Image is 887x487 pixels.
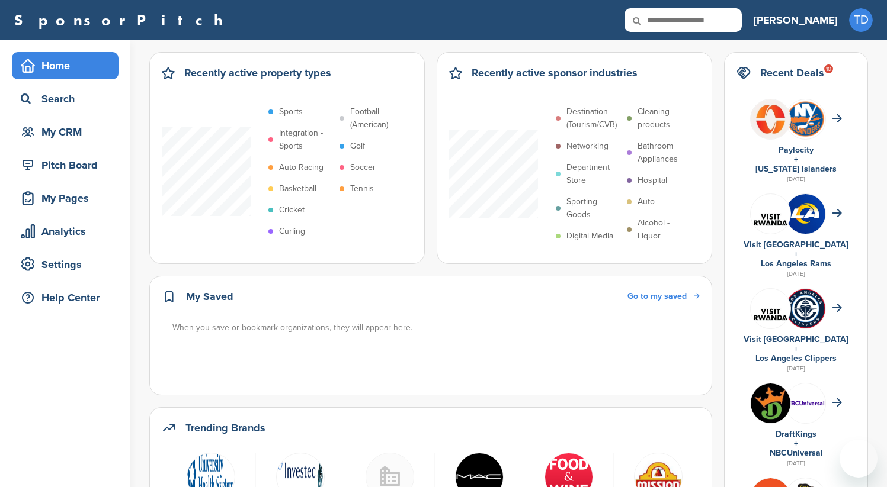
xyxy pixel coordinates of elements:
[279,225,305,238] p: Curling
[18,221,119,242] div: Analytics
[279,105,303,118] p: Sports
[12,284,119,311] a: Help Center
[794,154,798,165] a: +
[755,353,837,363] a: Los Angeles Clippers
[184,64,331,81] h2: Recently active property types
[472,64,638,81] h2: Recently active sponsor industries
[794,249,798,259] a: +
[12,251,119,278] a: Settings
[279,161,324,174] p: Auto Racing
[770,448,823,458] a: NBCUniversal
[566,161,621,187] p: Department Store
[566,140,609,153] p: Networking
[840,440,878,478] iframe: Button to launch messaging window
[279,182,316,195] p: Basketball
[638,217,692,243] p: Alcohol - Liquor
[350,140,365,153] p: Golf
[638,195,655,208] p: Auto
[627,291,687,301] span: Go to my saved
[824,64,833,73] div: 10
[18,154,119,176] div: Pitch Board
[566,195,621,221] p: Sporting Goods
[786,194,825,234] img: No7msulo 400x400
[776,429,816,439] a: DraftKings
[18,55,119,76] div: Home
[12,151,119,179] a: Pitch Board
[849,8,873,32] span: TD
[638,140,692,166] p: Bathroom Appliances
[794,344,798,354] a: +
[12,185,119,212] a: My Pages
[755,164,837,174] a: [US_STATE] Islanders
[786,100,825,138] img: Open uri20141112 64162 1syu8aw?1415807642
[751,383,790,423] img: Draftkings logo
[566,105,621,131] p: Destination (Tourism/CVB)
[350,182,374,195] p: Tennis
[627,290,700,303] a: Go to my saved
[186,288,233,305] h2: My Saved
[12,218,119,245] a: Analytics
[12,52,119,79] a: Home
[172,321,701,334] div: When you save or bookmark organizations, they will appear here.
[737,174,856,185] div: [DATE]
[638,105,692,131] p: Cleaning products
[779,145,814,155] a: Paylocity
[754,7,837,33] a: [PERSON_NAME]
[786,383,825,423] img: Nbcuniversal 400x400
[12,118,119,146] a: My CRM
[18,188,119,209] div: My Pages
[794,438,798,449] a: +
[737,269,856,279] div: [DATE]
[737,458,856,469] div: [DATE]
[751,99,790,139] img: Plbeo0ob 400x400
[12,85,119,112] a: Search
[786,289,825,328] img: Arw64i5q 400x400
[737,363,856,374] div: [DATE]
[14,12,230,28] a: SponsorPitch
[744,334,848,344] a: Visit [GEOGRAPHIC_DATA]
[18,121,119,143] div: My CRM
[185,420,265,436] h2: Trending Brands
[279,204,305,217] p: Cricket
[18,287,119,308] div: Help Center
[638,174,667,187] p: Hospital
[751,295,790,322] img: Vr
[18,254,119,275] div: Settings
[350,161,376,174] p: Soccer
[18,88,119,109] div: Search
[754,12,837,28] h3: [PERSON_NAME]
[744,240,848,250] a: Visit [GEOGRAPHIC_DATA]
[350,105,405,131] p: Football (American)
[761,259,831,269] a: Los Angeles Rams
[751,200,790,227] img: Vr
[566,230,613,243] p: Digital Media
[279,127,334,153] p: Integration - Sports
[760,64,824,81] h2: Recent Deals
